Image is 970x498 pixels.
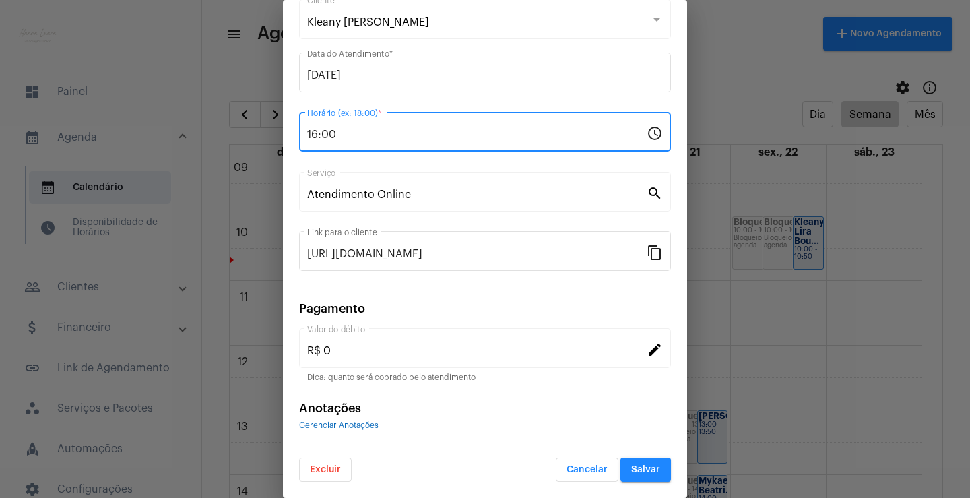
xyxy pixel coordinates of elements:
input: Pesquisar serviço [307,189,647,201]
span: Salvar [631,465,660,474]
span: Anotações [299,402,361,414]
mat-icon: content_copy [647,244,663,260]
span: Gerenciar Anotações [299,421,379,429]
button: Cancelar [556,458,618,482]
input: Horário [307,129,647,141]
button: Salvar [620,458,671,482]
mat-hint: Dica: quanto será cobrado pelo atendimento [307,373,476,383]
mat-icon: edit [647,341,663,357]
input: Valor [307,345,647,357]
mat-icon: search [647,185,663,201]
button: Excluir [299,458,352,482]
span: Excluir [310,465,341,474]
span: Cancelar [567,465,608,474]
mat-icon: schedule [647,125,663,141]
input: Link [307,248,647,260]
span: Kleany [PERSON_NAME] [307,17,429,28]
span: Pagamento [299,303,365,315]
